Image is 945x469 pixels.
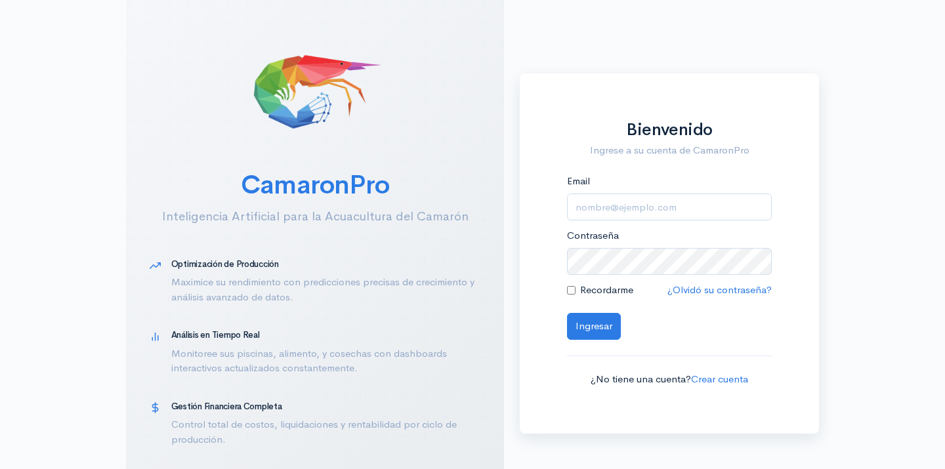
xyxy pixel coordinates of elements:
p: Maximice su rendimiento con predicciones precisas de crecimiento y análisis avanzado de datos. [171,275,480,304]
p: Control total de costos, liquidaciones y rentabilidad por ciclo de producción. [171,417,480,447]
h1: Bienvenido [567,121,772,140]
input: nombre@ejemplo.com [567,194,772,220]
h5: Análisis en Tiempo Real [171,331,480,340]
h5: Optimización de Producción [171,260,480,269]
h5: Gestión Financiera Completa [171,402,480,411]
h2: CamaronPro [150,171,480,199]
p: Monitoree sus piscinas, alimento, y cosechas con dashboards interactivos actualizados constanteme... [171,346,480,376]
label: Contraseña [567,228,619,243]
label: Recordarme [580,283,633,298]
img: CamaronPro Logo [249,24,381,155]
button: Ingresar [567,313,621,340]
p: ¿No tiene una cuenta? [567,372,772,387]
a: Crear cuenta [691,373,748,385]
a: ¿Olvidó su contraseña? [667,283,772,296]
p: Ingrese a su cuenta de CamaronPro [567,143,772,158]
label: Email [567,174,590,189]
p: Inteligencia Artificial para la Acuacultura del Camarón [150,207,480,226]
